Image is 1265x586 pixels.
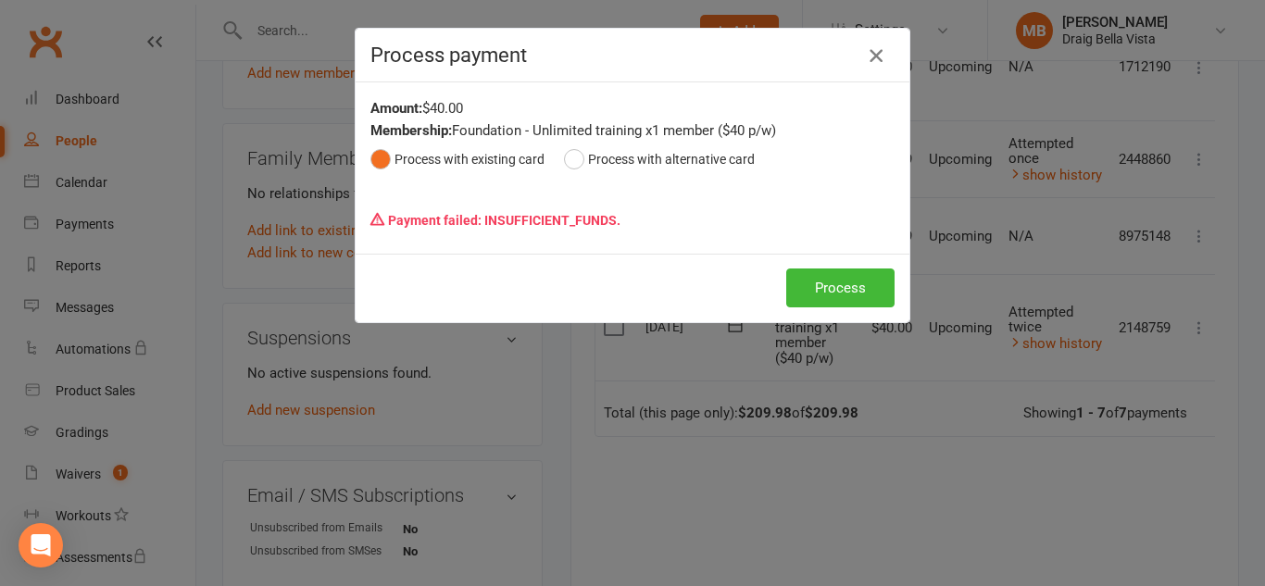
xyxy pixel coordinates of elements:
[370,97,895,119] div: $40.00
[370,44,895,67] h4: Process payment
[370,119,895,142] div: Foundation - Unlimited training x1 member ($40 p/w)
[370,203,895,238] p: Payment failed: INSUFFICIENT_FUNDS.
[370,142,545,177] button: Process with existing card
[370,122,452,139] strong: Membership:
[370,100,422,117] strong: Amount:
[786,268,895,307] button: Process
[19,523,63,567] div: Open Intercom Messenger
[564,142,755,177] button: Process with alternative card
[861,41,891,70] button: Close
